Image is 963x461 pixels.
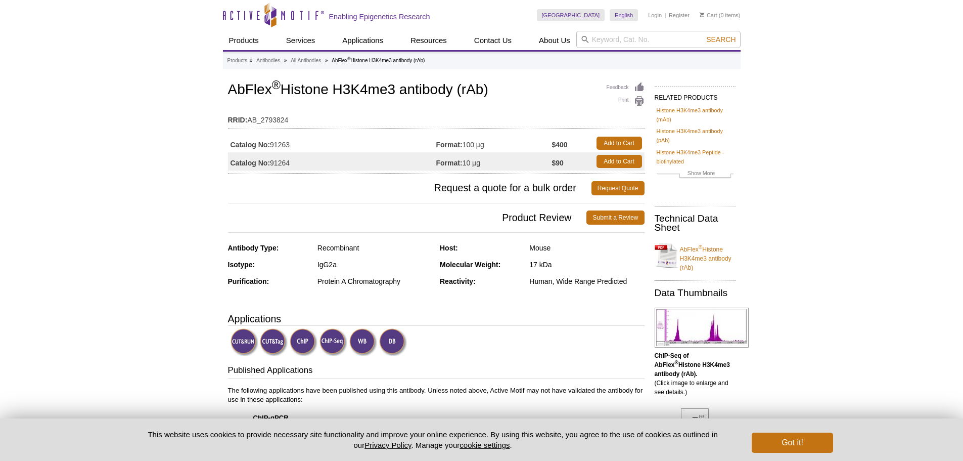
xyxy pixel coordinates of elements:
[228,134,436,152] td: 91263
[272,78,281,92] sup: ®
[657,106,733,124] a: Histone H3K4me3 antibody (mAb)
[657,148,733,166] a: Histone H3K4me3 Peptide - biotinylated
[227,56,247,65] a: Products
[228,311,645,326] h3: Applications
[675,360,678,365] sup: ®
[253,414,289,422] strong: ChIP-qPCR
[552,158,563,167] strong: $90
[436,158,463,167] strong: Format:
[700,12,717,19] a: Cart
[468,31,518,50] a: Contact Us
[228,82,645,99] h1: AbFlex Histone H3K4me3 antibody (rAb)
[460,441,510,449] button: cookie settings
[325,58,328,63] li: »
[607,96,645,107] a: Print
[329,12,430,21] h2: Enabling Epigenetics Research
[317,260,432,269] div: IgG2a
[655,288,736,298] h2: Data Thumbnails
[228,115,248,124] strong: RRID:
[657,127,733,145] a: Histone H3K4me3 antibody (pAb)
[291,56,321,65] a: All Antibodies
[657,169,733,180] a: Show More
[665,9,666,21] li: |
[699,244,702,250] sup: ®
[700,9,741,21] li: (0 items)
[440,277,476,285] strong: Reactivity:
[610,9,638,21] a: English
[228,244,279,252] strong: Antibody Type:
[655,352,730,378] b: ChIP-Seq of AbFlex Histone H3K4me3 antibody (rAb).
[436,134,552,152] td: 100 µg
[290,328,317,356] img: ChIP Validated
[231,328,258,356] img: CUT&RUN Validated
[440,261,500,269] strong: Molecular Weight:
[655,351,736,397] p: (Click image to enlarge and see details.)
[669,12,690,19] a: Register
[347,56,350,61] sup: ®
[332,58,425,63] li: AbFlex Histone H3K4me3 antibody (rAb)
[228,181,591,195] span: Request a quote for a bulk order
[703,35,739,44] button: Search
[228,277,269,285] strong: Purification:
[655,86,736,104] h2: RELATED PRODUCTS
[533,31,576,50] a: About Us
[317,243,432,253] div: Recombinant
[648,12,662,19] a: Login
[223,31,265,50] a: Products
[280,31,322,50] a: Services
[228,152,436,171] td: 91264
[349,328,377,356] img: Western Blot Validated
[700,12,704,17] img: Your Cart
[250,58,253,63] li: »
[404,31,453,50] a: Resources
[364,441,411,449] a: Privacy Policy
[752,433,833,453] button: Got it!
[260,328,288,356] img: CUT&Tag Validated
[228,211,587,225] span: Product Review
[440,244,458,252] strong: Host:
[591,181,645,195] a: Request Quote
[529,277,644,286] div: Human, Wide Range Predicted
[228,109,645,125] td: AB_2793824
[537,9,605,21] a: [GEOGRAPHIC_DATA]
[655,308,749,348] img: AbFlex<sup>®</sup> Histone H3K4me3 antibody (rAb) tested by ChIP-Seq.
[529,243,644,253] div: Mouse
[597,155,642,168] a: Add to Cart
[436,152,552,171] td: 10 µg
[336,31,389,50] a: Applications
[655,239,736,272] a: AbFlex®Histone H3K4me3 antibody (rAb)
[228,261,255,269] strong: Isotype:
[379,328,407,356] img: Dot Blot Validated
[706,35,736,44] span: Search
[586,211,644,225] a: Submit a Review
[607,82,645,93] a: Feedback
[284,58,287,63] li: »
[231,158,270,167] strong: Catalog No:
[228,386,645,450] p: The following applications have been published using this antibody. Unless noted above, Active Mo...
[655,214,736,232] h2: Technical Data Sheet
[317,277,432,286] div: Protein A Chromatography
[552,140,567,149] strong: $400
[319,328,347,356] img: ChIP-Seq Validated
[231,140,270,149] strong: Catalog No:
[130,429,736,450] p: This website uses cookies to provide necessary site functionality and improve your online experie...
[256,56,280,65] a: Antibodies
[228,364,645,379] h3: Published Applications
[576,31,741,48] input: Keyword, Cat. No.
[597,137,642,150] a: Add to Cart
[436,140,463,149] strong: Format:
[529,260,644,269] div: 17 kDa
